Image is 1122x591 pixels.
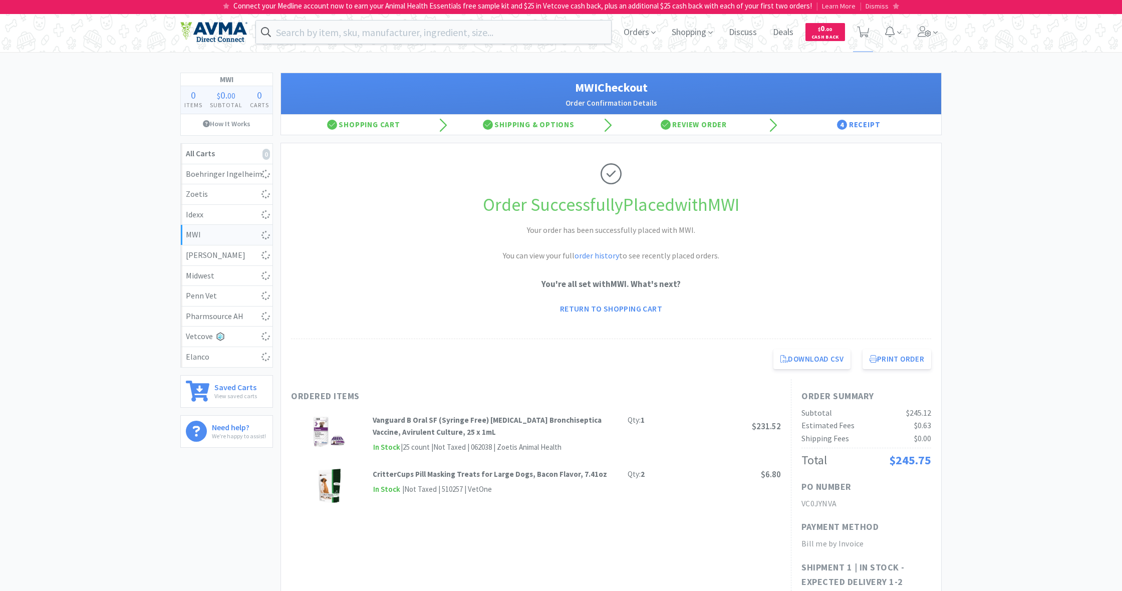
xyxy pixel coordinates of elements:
[801,407,832,420] div: Subtotal
[186,228,267,241] div: MWI
[401,442,430,452] span: | 25 count
[822,2,856,11] span: Learn More
[866,2,889,11] span: Dismiss
[628,414,645,426] div: Qty:
[805,19,845,46] a: $0.00Cash Back
[752,421,781,432] span: $231.52
[373,415,602,437] strong: Vanguard B Oral SF (Syringe Free) [MEDICAL_DATA] Bronchiseptica Vaccine, Avirulent Culture, 25 x 1mL
[281,115,446,135] div: Shopping Cart
[186,208,267,221] div: Idexx
[430,441,562,453] div: | Not Taxed | 062038 | Zoetis Animal Health
[181,245,272,266] a: [PERSON_NAME]
[214,381,257,391] h6: Saved Carts
[312,414,347,449] img: 0e65a45ffe1e425face62000465054f5_174366.png
[257,89,262,101] span: 0
[914,420,931,430] span: $0.63
[291,277,931,291] p: You're all set with MWI . What's next?
[811,35,839,41] span: Cash Back
[575,250,619,260] a: order history
[725,12,761,52] span: Discuss
[611,115,776,135] div: Review Order
[206,100,246,110] h4: Subtotal
[291,190,931,219] h1: Order Successfully Placed with MWI
[181,266,272,286] a: Midwest
[180,375,273,408] a: Saved CartsView saved carts
[186,289,267,303] div: Penn Vet
[181,347,272,367] a: Elanco
[725,28,761,37] a: Discuss
[181,225,272,245] a: MWI
[186,168,267,181] div: Boehringer Ingelheim
[401,483,492,495] div: | Not Taxed | 510257 | VetOne
[628,468,645,480] div: Qty:
[860,1,862,11] span: |
[801,537,931,550] h2: Bill me by Invoice
[801,520,879,534] h1: Payment Method
[246,100,272,110] h4: Carts
[212,431,266,441] p: We're happy to assist!
[801,389,931,404] h1: Order Summary
[186,351,267,364] div: Elanco
[181,307,272,327] a: Pharmsource AH
[181,100,206,110] h4: Items
[824,26,832,33] span: . 00
[373,441,401,454] span: In Stock
[889,452,931,468] span: $245.75
[181,327,272,347] a: Vetcove
[801,432,849,445] div: Shipping Fees
[262,149,270,160] i: 0
[769,28,797,37] a: Deals
[801,419,855,432] div: Estimated Fees
[186,148,215,158] strong: All Carts
[291,389,592,404] h1: Ordered Items
[291,97,931,109] h2: Order Confirmation Details
[801,480,852,494] h1: PO Number
[180,22,247,43] img: e4e33dab9f054f5782a47901c742baa9_102.png
[641,469,645,479] strong: 2
[186,310,267,323] div: Pharmsource AH
[761,469,781,480] span: $6.80
[668,12,717,52] span: Shopping
[818,24,832,33] span: 0
[373,483,401,496] span: In Stock
[318,468,341,503] img: 5b9baeef08364e83952bbe7ce7f8ec0f_302786.png
[801,497,931,510] h2: VC0JYNVA
[227,91,235,101] span: 00
[191,89,196,101] span: 0
[837,120,847,130] span: 4
[181,164,272,185] a: Boehringer Ingelheim
[186,249,267,262] div: [PERSON_NAME]
[461,224,761,262] h2: Your order has been successfully placed with MWI. You can view your full to see recently placed o...
[212,421,266,431] h6: Need help?
[214,391,257,401] p: View saved carts
[914,433,931,443] span: $0.00
[186,269,267,282] div: Midwest
[553,299,669,319] a: Return to Shopping Cart
[801,451,827,470] div: Total
[186,188,267,201] div: Zoetis
[641,415,645,425] strong: 1
[906,408,931,418] span: $245.12
[206,90,246,100] div: .
[256,21,611,44] input: Search by item, sku, manufacturer, ingredient, size...
[776,115,942,135] div: Receipt
[773,349,851,369] a: Download CSV
[186,330,267,343] div: Vetcove
[373,469,607,479] strong: CritterCups Pill Masking Treats for Large Dogs, Bacon Flavor, 7.41oz
[181,73,272,86] h1: MWI
[217,91,220,101] span: $
[446,115,612,135] div: Shipping & Options
[181,205,272,225] a: Idexx
[863,349,931,369] button: Print Order
[816,1,818,11] span: |
[220,89,225,101] span: 0
[181,286,272,307] a: Penn Vet
[620,12,660,52] span: Orders
[181,144,272,164] a: All Carts0
[291,78,931,97] h1: MWI Checkout
[181,114,272,133] a: How It Works
[769,12,797,52] span: Deals
[818,26,820,33] span: $
[181,184,272,205] a: Zoetis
